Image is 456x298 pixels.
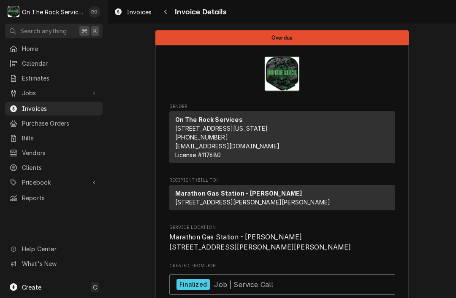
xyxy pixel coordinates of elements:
[22,104,98,113] span: Invoices
[5,161,103,175] a: Clients
[169,111,395,166] div: Sender
[22,163,98,172] span: Clients
[5,191,103,205] a: Reports
[169,224,395,231] span: Service Location
[8,6,19,18] div: On The Rock Services's Avatar
[22,148,98,157] span: Vendors
[127,8,152,16] span: Invoices
[22,178,86,187] span: Pricebook
[8,6,19,18] div: O
[22,244,98,253] span: Help Center
[175,116,243,123] strong: On The Rock Services
[5,24,103,38] button: Search anything⌘K
[111,5,155,19] a: Invoices
[22,193,98,202] span: Reports
[175,125,268,132] span: [STREET_ADDRESS][US_STATE]
[5,86,103,100] a: Go to Jobs
[5,56,103,70] a: Calendar
[169,111,395,163] div: Sender
[22,259,98,268] span: What's New
[169,185,395,210] div: Recipient (Bill To)
[175,142,280,150] a: [EMAIL_ADDRESS][DOMAIN_NAME]
[5,146,103,160] a: Vendors
[214,280,273,288] span: Job | Service Call
[5,242,103,256] a: Go to Help Center
[93,283,97,292] span: C
[22,284,41,291] span: Create
[5,116,103,130] a: Purchase Orders
[22,134,98,142] span: Bills
[175,199,331,206] span: [STREET_ADDRESS][PERSON_NAME][PERSON_NAME]
[169,177,395,214] div: Invoice Recipient
[175,134,228,141] a: [PHONE_NUMBER]
[169,263,395,269] span: Created From Job
[175,151,221,158] span: License # 117680
[169,103,395,167] div: Invoice Sender
[22,59,98,68] span: Calendar
[271,35,293,40] span: Overdue
[176,279,210,290] div: Finalized
[169,274,395,295] a: View Job
[169,177,395,184] span: Recipient (Bill To)
[89,6,100,18] div: Rich Ortega's Avatar
[169,185,395,214] div: Recipient (Bill To)
[169,232,395,252] span: Service Location
[5,42,103,56] a: Home
[169,103,395,110] span: Sender
[175,190,302,197] strong: Marathon Gas Station - [PERSON_NAME]
[93,27,97,35] span: K
[81,27,87,35] span: ⌘
[5,71,103,85] a: Estimates
[5,175,103,189] a: Go to Pricebook
[22,89,86,97] span: Jobs
[22,44,98,53] span: Home
[22,119,98,128] span: Purchase Orders
[5,131,103,145] a: Bills
[89,6,100,18] div: RO
[264,56,300,91] img: Logo
[155,30,409,45] div: Status
[22,8,84,16] div: On The Rock Services
[5,257,103,271] a: Go to What's New
[5,102,103,115] a: Invoices
[169,224,395,252] div: Service Location
[159,5,172,19] button: Navigate back
[169,233,351,251] span: Marathon Gas Station - [PERSON_NAME] [STREET_ADDRESS][PERSON_NAME][PERSON_NAME]
[172,6,226,18] span: Invoice Details
[20,27,67,35] span: Search anything
[22,74,98,83] span: Estimates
